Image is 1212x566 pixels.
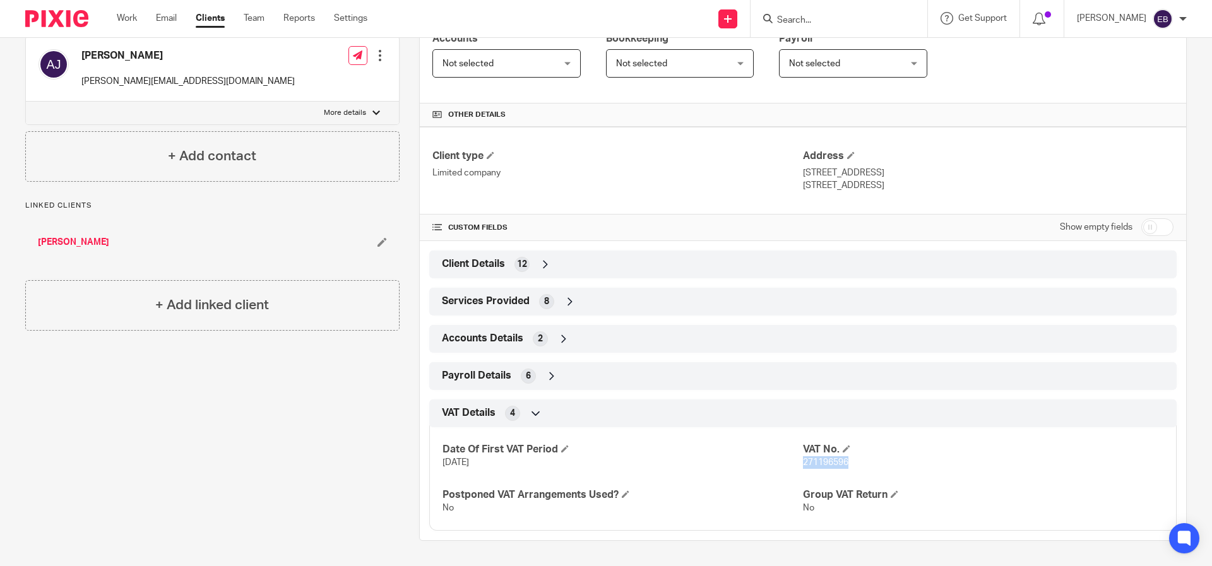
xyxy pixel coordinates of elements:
[25,201,400,211] p: Linked clients
[803,179,1173,192] p: [STREET_ADDRESS]
[1153,9,1173,29] img: svg%3E
[39,49,69,80] img: svg%3E
[517,258,527,271] span: 12
[442,257,505,271] span: Client Details
[81,49,295,62] h4: [PERSON_NAME]
[442,295,530,308] span: Services Provided
[155,295,269,315] h4: + Add linked client
[25,10,88,27] img: Pixie
[443,443,803,456] h4: Date Of First VAT Period
[803,504,814,512] span: No
[81,75,295,88] p: [PERSON_NAME][EMAIL_ADDRESS][DOMAIN_NAME]
[538,333,543,345] span: 2
[38,236,109,249] a: [PERSON_NAME]
[443,458,469,467] span: [DATE]
[448,110,506,120] span: Other details
[156,12,177,25] a: Email
[432,150,803,163] h4: Client type
[442,369,511,382] span: Payroll Details
[324,108,366,118] p: More details
[803,167,1173,179] p: [STREET_ADDRESS]
[1077,12,1146,25] p: [PERSON_NAME]
[244,12,264,25] a: Team
[117,12,137,25] a: Work
[443,504,454,512] span: No
[606,33,668,44] span: Bookkeeping
[958,14,1007,23] span: Get Support
[544,295,549,308] span: 8
[789,59,840,68] span: Not selected
[442,332,523,345] span: Accounts Details
[196,12,225,25] a: Clients
[803,150,1173,163] h4: Address
[334,12,367,25] a: Settings
[442,406,496,420] span: VAT Details
[432,167,803,179] p: Limited company
[803,458,848,467] span: 271196596
[1060,221,1132,233] label: Show empty fields
[443,488,803,502] h4: Postponed VAT Arrangements Used?
[443,59,494,68] span: Not selected
[776,15,889,27] input: Search
[432,33,478,44] span: Accounts
[526,370,531,382] span: 6
[803,443,1163,456] h4: VAT No.
[616,59,667,68] span: Not selected
[803,488,1163,502] h4: Group VAT Return
[283,12,315,25] a: Reports
[510,407,515,420] span: 4
[168,146,256,166] h4: + Add contact
[779,33,812,44] span: Payroll
[432,223,803,233] h4: CUSTOM FIELDS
